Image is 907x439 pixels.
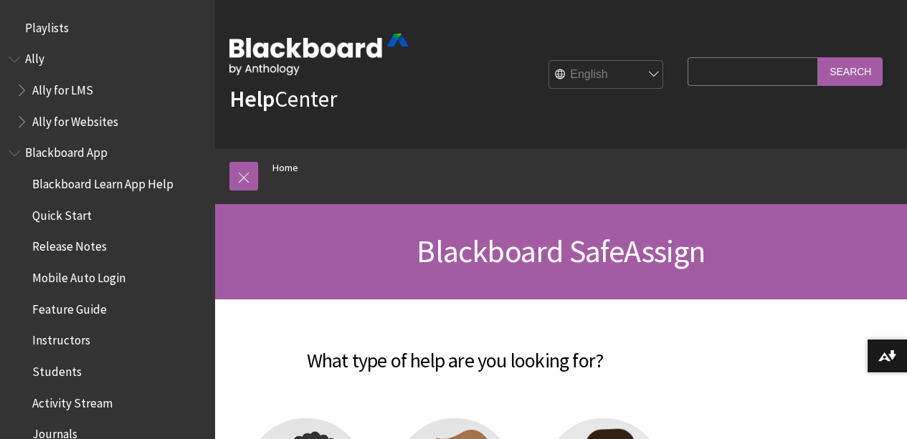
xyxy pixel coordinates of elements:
[229,328,680,375] h2: What type of help are you looking for?
[32,360,82,379] span: Students
[25,141,108,160] span: Blackboard App
[32,329,90,348] span: Instructors
[9,16,206,40] nav: Book outline for Playlists
[229,34,409,75] img: Blackboard by Anthology
[25,16,69,35] span: Playlists
[32,110,118,129] span: Ally for Websites
[9,47,206,134] nav: Book outline for Anthology Ally Help
[818,57,883,85] input: Search
[32,172,174,191] span: Blackboard Learn App Help
[32,266,125,285] span: Mobile Auto Login
[32,297,107,317] span: Feature Guide
[417,231,705,271] span: Blackboard SafeAssign
[32,391,113,410] span: Activity Stream
[32,203,92,223] span: Quick Start
[25,47,44,67] span: Ally
[549,61,664,90] select: Site Language Selector
[32,235,107,254] span: Release Notes
[229,85,275,113] strong: Help
[229,85,337,113] a: HelpCenter
[32,78,93,97] span: Ally for LMS
[272,159,298,177] a: Home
